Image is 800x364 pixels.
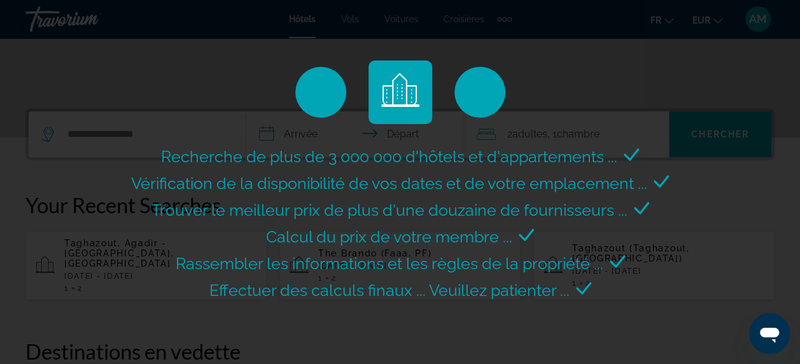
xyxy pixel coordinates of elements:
[209,281,570,300] span: Effectuer des calculs finaux ... Veuillez patienter ...
[176,254,603,273] span: Rassembler les informations et les règles de la propriété ...
[151,200,628,220] span: Trouver le meilleur prix de plus d'une douzaine de fournisseurs ...
[266,227,512,246] span: Calcul du prix de votre membre ...
[749,313,790,354] iframe: Bouton de lancement de la fenêtre de messagerie
[131,174,647,193] span: Vérification de la disponibilité de vos dates et de votre emplacement ...
[161,147,617,166] span: Recherche de plus de 3 000 000 d'hôtels et d'appartements ...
